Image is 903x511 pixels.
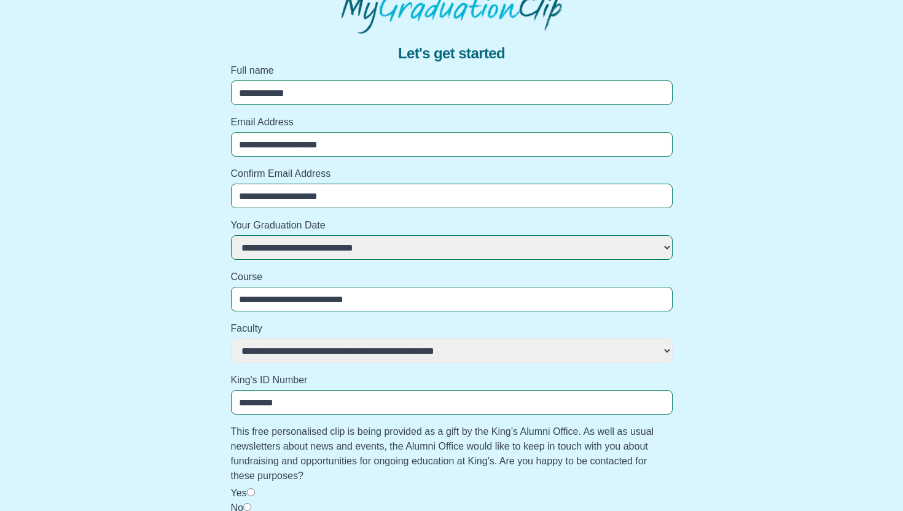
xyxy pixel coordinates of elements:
label: Full name [231,63,673,78]
label: This free personalised clip is being provided as a gift by the King’s Alumni Office. As well as u... [231,424,673,483]
label: Confirm Email Address [231,166,673,181]
label: King's ID Number [231,373,673,388]
label: Your Graduation Date [231,218,673,233]
label: Yes [231,488,247,498]
label: Course [231,270,673,284]
label: Email Address [231,115,673,130]
span: Let's get started [398,44,505,63]
label: Faculty [231,321,673,336]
